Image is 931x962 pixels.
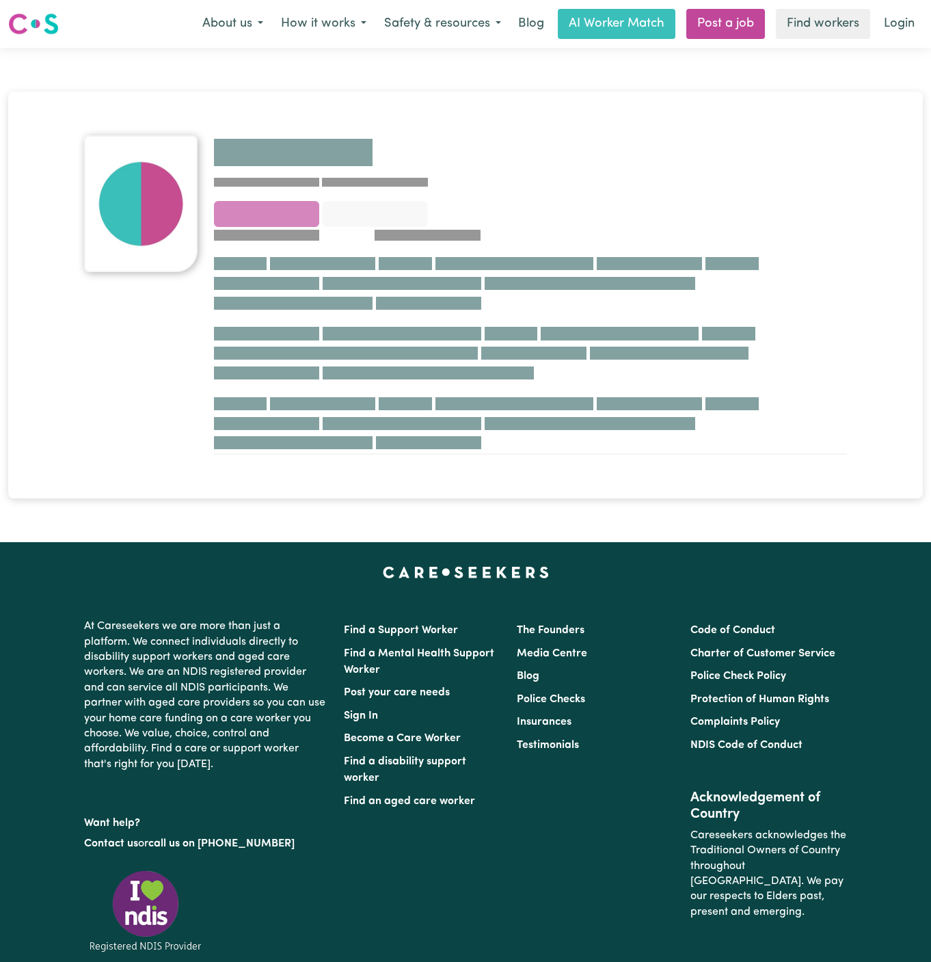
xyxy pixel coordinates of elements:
a: Insurances [517,717,571,727]
a: Code of Conduct [690,625,775,636]
img: Careseekers logo [8,12,59,36]
a: Blog [517,671,539,682]
a: Find a disability support worker [344,756,466,784]
a: Blog [510,9,552,39]
a: Login [876,9,923,39]
a: Post your care needs [344,687,450,698]
p: Careseekers acknowledges the Traditional Owners of Country throughout [GEOGRAPHIC_DATA]. We pay o... [690,823,847,925]
h2: Acknowledgement of Country [690,790,847,823]
p: or [84,831,327,857]
a: Protection of Human Rights [690,694,829,705]
a: Contact us [84,838,138,849]
a: Testimonials [517,740,579,751]
a: Charter of Customer Service [690,648,835,659]
a: Police Check Policy [690,671,786,682]
p: At Careseekers we are more than just a platform. We connect individuals directly to disability su... [84,613,327,777]
a: Careseekers logo [8,8,59,40]
button: How it works [272,10,375,38]
p: Want help? [84,810,327,831]
img: Registered NDIS provider [84,868,207,954]
a: Find a Mental Health Support Worker [344,648,494,676]
a: Find a Support Worker [344,625,458,636]
a: Careseekers home page [383,567,549,578]
a: call us on [PHONE_NUMBER] [148,838,295,849]
a: Media Centre [517,648,587,659]
a: Police Checks [517,694,585,705]
a: NDIS Code of Conduct [690,740,802,751]
a: AI Worker Match [558,9,675,39]
a: Sign In [344,710,378,721]
a: Become a Care Worker [344,733,461,744]
a: Complaints Policy [690,717,780,727]
button: Safety & resources [375,10,510,38]
a: Find workers [776,9,870,39]
button: About us [193,10,272,38]
a: Post a job [686,9,765,39]
a: The Founders [517,625,584,636]
a: Find an aged care worker [344,796,475,807]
